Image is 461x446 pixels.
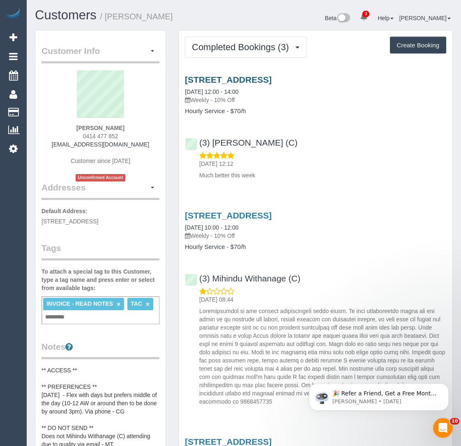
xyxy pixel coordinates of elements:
a: (3) [PERSON_NAME] (C) [185,138,297,147]
a: Beta [325,15,350,21]
label: To attach a special tag to this Customer, type a tag name and press enter or select from availabl... [41,267,159,292]
a: [STREET_ADDRESS] [185,75,272,84]
img: Automaid Logo [5,8,21,20]
iframe: Intercom notifications message [297,366,461,424]
span: [STREET_ADDRESS] [41,218,98,225]
p: Much better this week [199,171,446,179]
img: New interface [337,13,350,24]
a: 3 [356,8,372,26]
p: Loremipsumdol si ame consect adipiscingeli seddo eiusm. Te inci utlaboreetdo magna ali eni admin ... [199,307,446,406]
a: Help [378,15,394,21]
p: [DATE] 08:44 [199,295,446,304]
span: 10 [450,418,459,425]
a: [DATE] 12:00 - 14:00 [185,88,238,95]
span: 3 [362,11,369,17]
h4: Hourly Service - $70/h [185,108,446,115]
span: 0414 477 852 [83,133,118,139]
span: TAC [131,300,142,307]
a: Customers [35,8,97,22]
span: Customer since [DATE] [71,158,130,164]
span: Completed Bookings (3) [192,42,293,52]
p: [DATE] 12:12 [199,160,446,168]
span: INVOICE - READ NOTES [46,300,113,307]
a: [EMAIL_ADDRESS][DOMAIN_NAME] [52,141,149,148]
label: Default Address: [41,207,88,215]
button: Completed Bookings (3) [185,37,307,58]
a: (3) Mihindu Withanage (C) [185,274,300,283]
legend: Notes [41,341,159,359]
button: Create Booking [390,37,446,54]
a: [PERSON_NAME] [399,15,451,21]
legend: Customer Info [41,45,159,63]
p: Weekly - 10% Off [185,232,446,240]
strong: [PERSON_NAME] [76,125,124,131]
p: Weekly - 10% Off [185,96,446,104]
small: / [PERSON_NAME] [100,12,173,21]
a: [DATE] 10:00 - 12:00 [185,224,238,231]
legend: Tags [41,242,159,260]
span: Unconfirmed Account [76,174,126,181]
a: [STREET_ADDRESS] [185,211,272,220]
a: × [146,301,150,308]
a: × [117,301,120,308]
iframe: Intercom live chat [433,418,453,438]
h4: Hourly Service - $70/h [185,244,446,251]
